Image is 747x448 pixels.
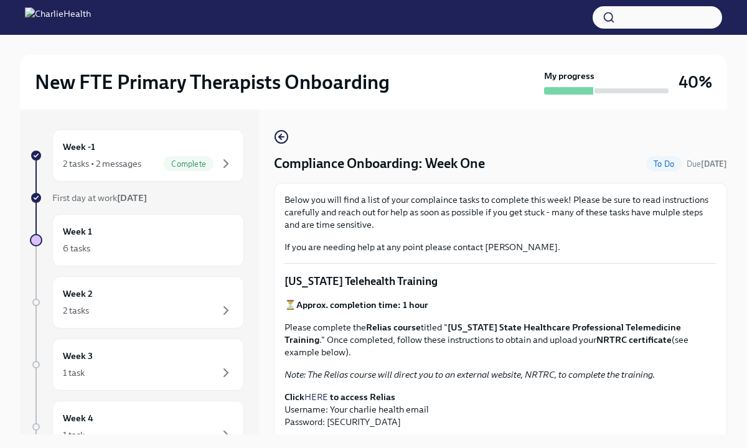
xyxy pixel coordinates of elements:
[30,214,244,266] a: Week 16 tasks
[63,366,85,379] div: 1 task
[63,287,93,301] h6: Week 2
[296,299,428,310] strong: Approx. completion time: 1 hour
[284,274,716,289] p: [US_STATE] Telehealth Training
[646,159,682,169] span: To Do
[63,140,95,154] h6: Week -1
[284,391,716,428] p: Username: Your charlie health email Password: [SECURITY_DATA]
[30,338,244,391] a: Week 31 task
[284,321,716,358] p: Please complete the titled " ." Once completed, follow these instructions to obtain and upload yo...
[284,391,304,403] strong: Click
[304,391,328,403] a: HERE
[284,369,655,380] em: Note: The Relias course will direct you to an external website, NRTRC, to complete the training.
[63,411,93,425] h6: Week 4
[63,429,85,441] div: 1 task
[30,129,244,182] a: Week -12 tasks • 2 messagesComplete
[25,7,91,27] img: CharlieHealth
[164,159,214,169] span: Complete
[366,322,421,333] strong: Relias course
[284,241,716,253] p: If you are needing help at any point please contact [PERSON_NAME].
[274,154,485,173] h4: Compliance Onboarding: Week One
[35,70,390,95] h2: New FTE Primary Therapists Onboarding
[63,349,93,363] h6: Week 3
[63,242,90,254] div: 6 tasks
[596,334,672,345] strong: NRTRC certificate
[284,299,716,311] p: ⏳
[117,192,147,203] strong: [DATE]
[52,192,147,203] span: First day at work
[284,194,716,231] p: Below you will find a list of your complaince tasks to complete this week! Please be sure to read...
[330,391,395,403] strong: to access Relias
[544,70,594,82] strong: My progress
[687,159,727,169] span: Due
[679,71,712,93] h3: 40%
[701,159,727,169] strong: [DATE]
[30,192,244,204] a: First day at work[DATE]
[63,304,89,317] div: 2 tasks
[63,225,92,238] h6: Week 1
[30,276,244,329] a: Week 22 tasks
[63,157,141,170] div: 2 tasks • 2 messages
[284,322,681,345] strong: [US_STATE] State Healthcare Professional Telemedicine Training
[687,158,727,170] span: October 19th, 2025 08:00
